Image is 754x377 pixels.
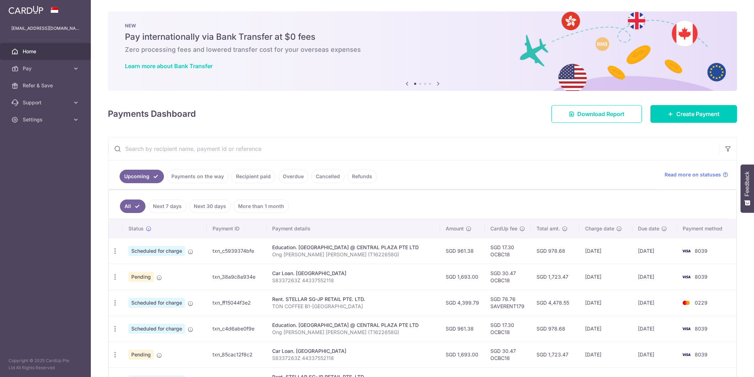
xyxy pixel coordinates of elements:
[189,200,231,213] a: Next 30 days
[272,244,435,251] div: Education. [GEOGRAPHIC_DATA] @ CENTRAL PLAZA PTE LTD
[744,171,750,196] span: Feedback
[579,316,633,342] td: [DATE]
[11,25,79,32] p: [EMAIL_ADDRESS][DOMAIN_NAME]
[665,171,721,178] span: Read more on statuses
[536,225,560,232] span: Total amt.
[632,290,677,316] td: [DATE]
[579,238,633,264] td: [DATE]
[440,342,485,367] td: SGD 1,693.00
[531,264,579,290] td: SGD 1,723.47
[440,238,485,264] td: SGD 961.38
[125,31,720,43] h5: Pay internationally via Bank Transfer at $0 fees
[125,45,720,54] h6: Zero processing fees and lowered transfer cost for your overseas expenses
[446,225,464,232] span: Amount
[440,264,485,290] td: SGD 1,693.00
[23,116,70,123] span: Settings
[695,326,708,332] span: 8039
[679,273,693,281] img: Bank Card
[23,48,70,55] span: Home
[272,322,435,329] div: Education. [GEOGRAPHIC_DATA] @ CENTRAL PLAZA PTE LTD
[531,290,579,316] td: SGD 4,478.55
[233,200,289,213] a: More than 1 month
[278,170,308,183] a: Overdue
[440,316,485,342] td: SGD 961.38
[108,11,737,91] img: Bank transfer banner
[266,219,440,238] th: Payment details
[485,290,531,316] td: SGD 78.76 SAVERENT179
[272,251,435,258] p: Ong [PERSON_NAME] [PERSON_NAME] (T1622658G)
[231,170,275,183] a: Recipient paid
[695,351,708,357] span: 8039
[9,6,43,14] img: CardUp
[128,225,144,232] span: Status
[579,264,633,290] td: [DATE]
[485,316,531,342] td: SGD 17.30 OCBC18
[741,164,754,213] button: Feedback - Show survey
[585,225,614,232] span: Charge date
[272,329,435,336] p: Ong [PERSON_NAME] [PERSON_NAME] (T1622658G)
[108,137,720,160] input: Search by recipient name, payment id or reference
[531,238,579,264] td: SGD 978.68
[579,290,633,316] td: [DATE]
[128,272,154,282] span: Pending
[128,324,185,334] span: Scheduled for charge
[485,264,531,290] td: SGD 30.47 OCBC18
[167,170,229,183] a: Payments on the way
[311,170,345,183] a: Cancelled
[632,342,677,367] td: [DATE]
[207,342,266,367] td: txn_85cac12f8c2
[125,62,213,70] a: Learn more about Bank Transfer
[650,105,737,123] a: Create Payment
[23,82,70,89] span: Refer & Save
[272,270,435,277] div: Car Loan. [GEOGRAPHIC_DATA]
[677,219,736,238] th: Payment method
[638,225,659,232] span: Due date
[632,238,677,264] td: [DATE]
[272,348,435,355] div: Car Loan. [GEOGRAPHIC_DATA]
[347,170,377,183] a: Refunds
[23,99,70,106] span: Support
[272,355,435,362] p: S8337263Z 44337552118
[531,342,579,367] td: SGD 1,723.47
[579,342,633,367] td: [DATE]
[272,277,435,284] p: S8337263Z 44337552118
[632,316,677,342] td: [DATE]
[272,296,435,303] div: Rent. STELLAR SG-JP RETAIL PTE. LTD.
[485,342,531,367] td: SGD 30.47 OCBC18
[207,316,266,342] td: txn_c4d6abe0f9e
[577,110,624,118] span: Download Report
[23,65,70,72] span: Pay
[207,238,266,264] td: txn_c5939374bfe
[695,274,708,280] span: 8039
[679,247,693,255] img: Bank Card
[108,108,196,120] h4: Payments Dashboard
[272,303,435,310] p: TON COFFEE B1-[GEOGRAPHIC_DATA]
[695,300,708,306] span: 0229
[490,225,517,232] span: CardUp fee
[125,23,720,28] p: NEW
[207,264,266,290] td: txn_38a9c8a934e
[531,316,579,342] td: SGD 978.68
[148,200,186,213] a: Next 7 days
[485,238,531,264] td: SGD 17.30 OCBC18
[128,350,154,360] span: Pending
[440,290,485,316] td: SGD 4,399.79
[665,171,728,178] a: Read more on statuses
[128,246,185,256] span: Scheduled for charge
[695,248,708,254] span: 8039
[679,324,693,333] img: Bank Card
[676,110,720,118] span: Create Payment
[128,298,185,308] span: Scheduled for charge
[551,105,642,123] a: Download Report
[632,264,677,290] td: [DATE]
[207,219,266,238] th: Payment ID
[120,200,145,213] a: All
[120,170,164,183] a: Upcoming
[207,290,266,316] td: txn_ff15044f3e2
[679,299,693,307] img: Bank Card
[679,350,693,359] img: Bank Card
